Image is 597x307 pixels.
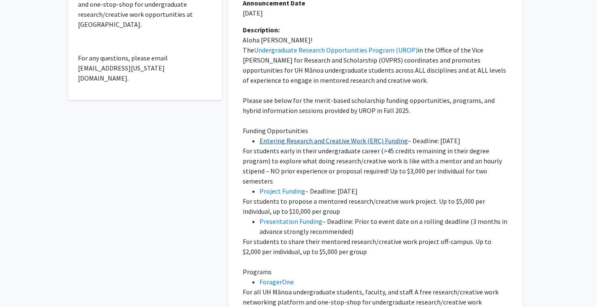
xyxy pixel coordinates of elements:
[6,269,36,301] iframe: Chat
[243,196,508,216] p: For students to propose a mentored research/creative work project. Up to $5,000 per individual, u...
[260,187,305,195] a: Project Funding
[260,136,508,146] li: – Deadline: [DATE]
[254,46,418,54] a: Undergraduate Research Opportunities Program (UROP)
[243,35,508,45] p: Aloha [PERSON_NAME]!
[243,146,508,186] p: For students early in their undergraduate career (>45 credits remaining in their degree program) ...
[260,217,322,226] a: Presentation Funding
[78,53,212,83] p: For any questions, please email [EMAIL_ADDRESS][US_STATE][DOMAIN_NAME].
[243,95,508,115] p: Please see below for the merit-based scholarship funding opportunities, programs, and hybrid info...
[243,25,508,35] div: Description:
[260,186,508,196] li: – Deadline: [DATE]
[243,45,508,85] p: The in the Office of the Vice [PERSON_NAME] for Research and Scholarship (OVPRS) coordinates and ...
[243,236,508,257] p: For students to share their mentored research/creative work project off-campus. Up to $2,000 per ...
[243,267,508,277] p: Programs
[243,8,508,18] p: [DATE]
[260,216,508,236] li: – Deadline: Prior to event date on a rolling deadline (3 months in advance strongly recommended)
[243,126,508,136] p: Funding Opportunities
[260,278,294,286] a: ForagerOne
[260,136,408,145] a: Entering Research and Creative Work (ERC) Funding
